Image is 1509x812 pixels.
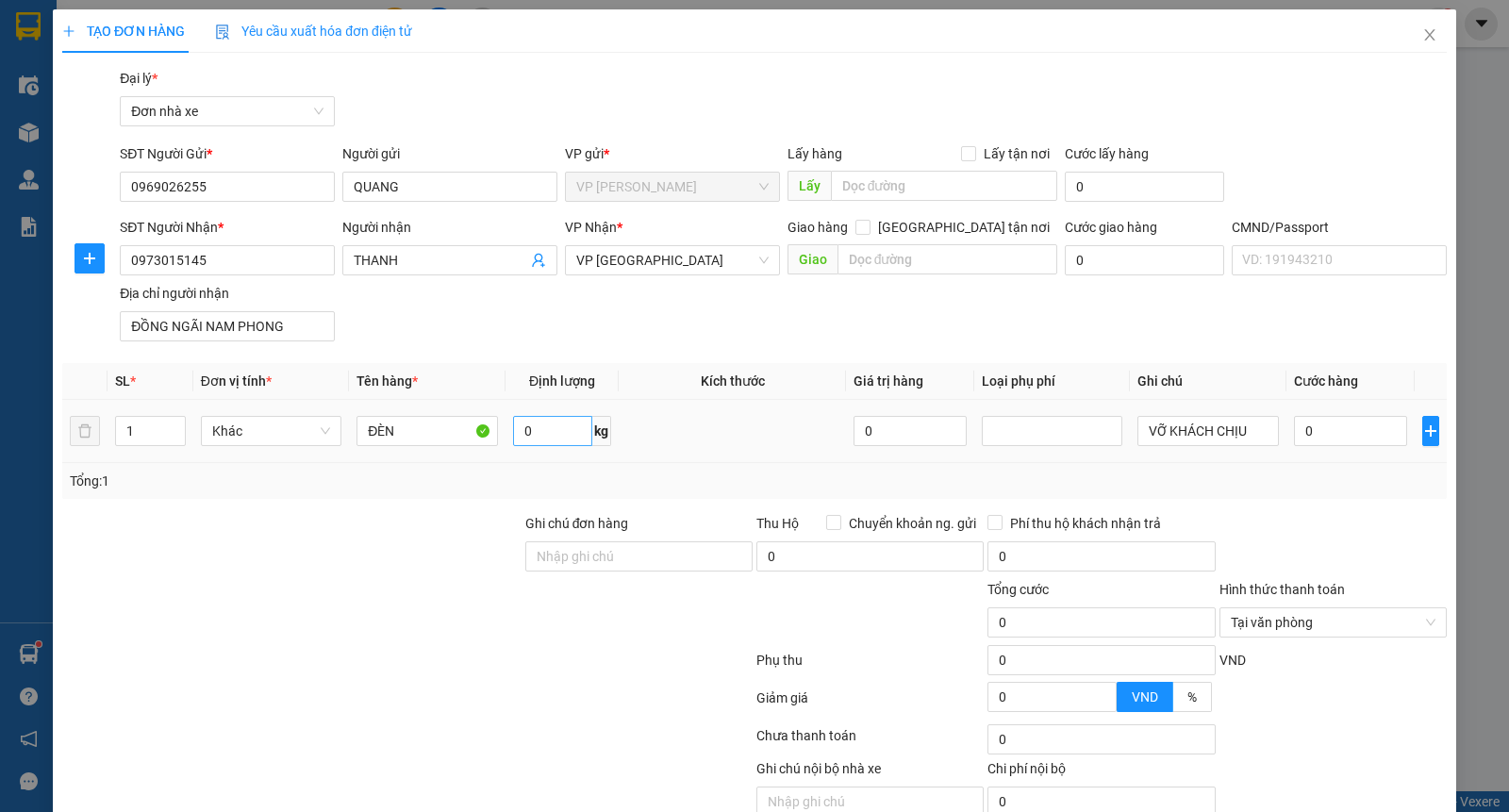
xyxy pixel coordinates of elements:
span: kg [592,416,611,446]
span: Tổng cước [987,582,1049,597]
span: VND [1219,653,1246,668]
div: Giảm giá [754,688,986,721]
input: Cước giao hàng [1065,245,1224,275]
span: VP Ninh Bình [576,246,769,274]
span: VND [1132,689,1158,704]
span: Lấy [788,171,831,201]
div: CMND/Passport [1232,217,1447,238]
input: 0 [854,416,967,446]
span: Lấy hàng [788,146,842,161]
th: Loại phụ phí [974,363,1131,400]
span: Cước hàng [1294,373,1358,389]
span: user-add [531,253,546,268]
span: Tại văn phòng [1231,608,1435,637]
span: plus [75,251,104,266]
div: Tổng: 1 [70,471,584,491]
button: delete [70,416,100,446]
div: Ghi chú nội bộ nhà xe [756,758,984,787]
b: GỬI : VP [PERSON_NAME] [24,137,327,168]
div: Người gửi [342,143,557,164]
span: Giao [788,244,837,274]
span: Định lượng [529,373,595,389]
span: TẠO ĐƠN HÀNG [62,24,185,39]
span: Giao hàng [788,220,848,235]
img: icon [215,25,230,40]
div: VP gửi [565,143,780,164]
li: Số 10 ngõ 15 Ngọc Hồi, Q.[PERSON_NAME], [GEOGRAPHIC_DATA] [176,46,788,70]
span: Đại lý [120,71,158,86]
button: Close [1403,9,1456,62]
span: close [1422,27,1437,42]
label: Cước giao hàng [1065,220,1157,235]
button: plus [1422,416,1439,446]
span: SL [115,373,130,389]
span: plus [1423,423,1438,439]
span: Giá trị hàng [854,373,923,389]
span: VP Nhận [565,220,617,235]
label: Cước lấy hàng [1065,146,1149,161]
span: Yêu cầu xuất hóa đơn điện tử [215,24,412,39]
label: Hình thức thanh toán [1219,582,1345,597]
div: Người nhận [342,217,557,238]
div: SĐT Người Gửi [120,143,335,164]
input: Ghi Chú [1137,416,1279,446]
span: Lấy tận nơi [976,143,1057,164]
span: VP Lê Duẩn [576,173,769,201]
span: Phí thu hộ khách nhận trả [1003,513,1169,534]
span: Khác [212,417,331,445]
input: Địa chỉ của người nhận [120,311,335,341]
button: plus [75,243,105,273]
span: Tên hàng [357,373,418,389]
input: VD: Bàn, Ghế [357,416,498,446]
span: Kích thước [701,373,765,389]
div: Phụ thu [754,650,986,683]
input: Cước lấy hàng [1065,172,1224,202]
img: logo.jpg [24,24,118,118]
input: Dọc đường [831,171,1058,201]
span: plus [62,25,75,38]
label: Ghi chú đơn hàng [525,516,629,531]
span: Đơn vị tính [201,373,272,389]
div: Chi phí nội bộ [987,758,1215,787]
div: Chưa thanh toán [754,725,986,758]
li: Hotline: 19001155 [176,70,788,93]
input: Ghi chú đơn hàng [525,541,753,572]
span: Thu Hộ [756,516,799,531]
div: SĐT Người Nhận [120,217,335,238]
th: Ghi chú [1130,363,1286,400]
span: % [1187,689,1197,704]
input: Dọc đường [837,244,1058,274]
span: Đơn nhà xe [131,97,323,125]
div: Địa chỉ người nhận [120,283,335,304]
span: [GEOGRAPHIC_DATA] tận nơi [871,217,1057,238]
span: Chuyển khoản ng. gửi [841,513,984,534]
